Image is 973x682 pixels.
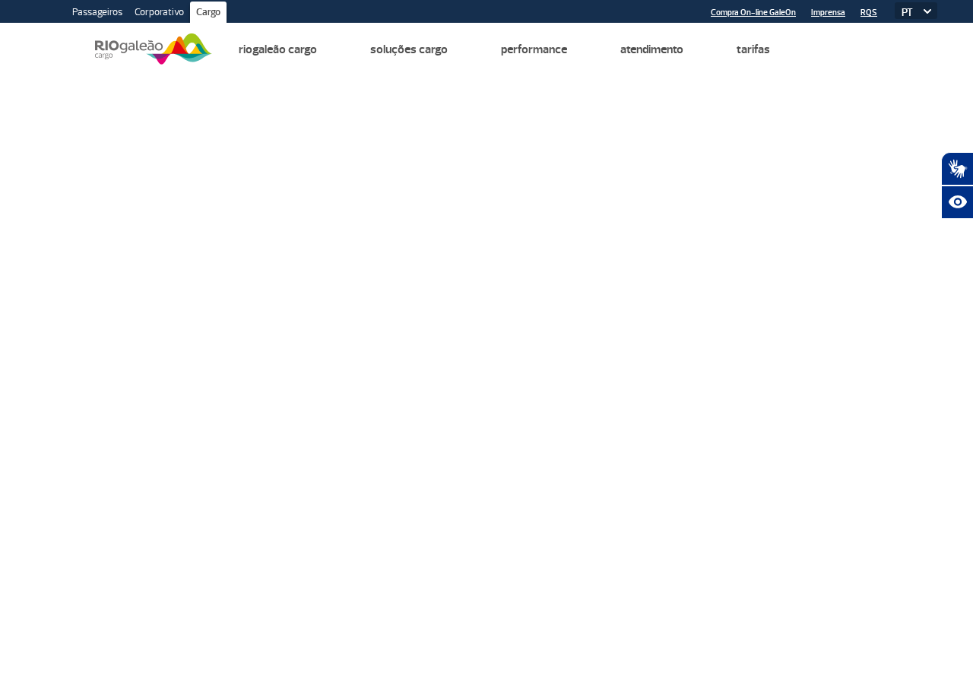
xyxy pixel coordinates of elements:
a: Performance [501,42,567,57]
button: Abrir tradutor de língua de sinais. [941,152,973,186]
a: Passageiros [66,2,128,26]
a: Cargo [190,2,227,26]
div: Plugin de acessibilidade da Hand Talk. [941,152,973,219]
a: Riogaleão Cargo [239,42,317,57]
a: Corporativo [128,2,190,26]
a: Soluções Cargo [370,42,448,57]
a: Imprensa [811,8,845,17]
button: Abrir recursos assistivos. [941,186,973,219]
a: Compra On-line GaleOn [711,8,796,17]
a: Atendimento [620,42,683,57]
a: RQS [860,8,877,17]
a: Tarifas [737,42,770,57]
